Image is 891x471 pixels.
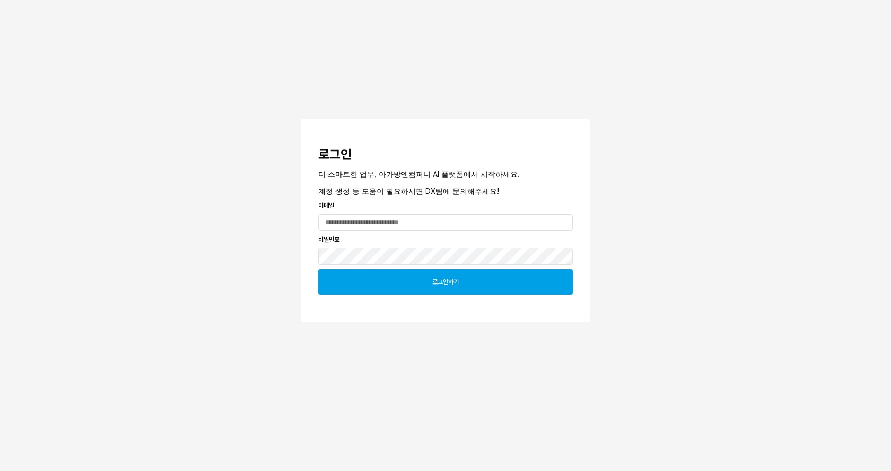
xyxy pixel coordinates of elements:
p: 계정 생성 등 도움이 필요하시면 DX팀에 문의해주세요! [318,185,573,197]
h3: 로그인 [318,147,573,162]
p: 더 스마트한 업무, 아가방앤컴퍼니 AI 플랫폼에서 시작하세요. [318,168,573,180]
button: 로그인하기 [318,269,573,295]
p: 로그인하기 [432,278,459,286]
p: 비밀번호 [318,235,573,244]
p: 이메일 [318,201,573,210]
